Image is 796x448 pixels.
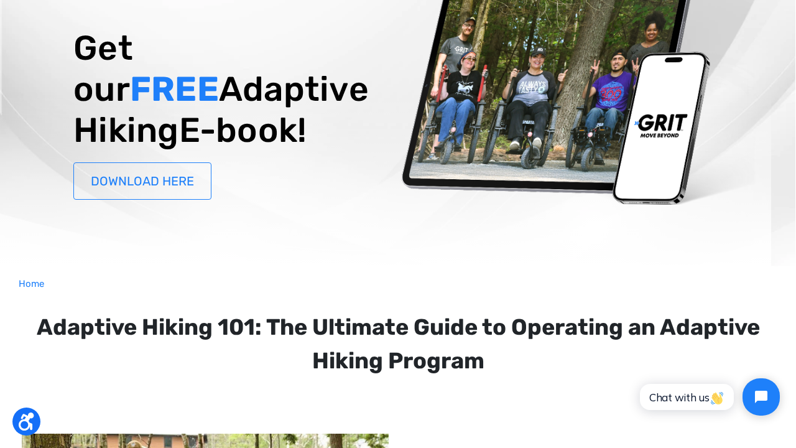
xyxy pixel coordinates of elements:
span: Home [19,278,44,289]
strong: Adaptive Hiking 101: The Ultimate Guide to Operating an Adaptive Hiking Program [37,314,760,374]
strong: FREE [130,69,219,110]
span: E-book! [179,110,307,151]
nav: Breadcrumb [19,277,777,291]
iframe: Tidio Chat [626,368,790,426]
a: DOWNLOAD HERE [73,162,211,200]
h1: Get our Adaptive Hiking [73,28,384,151]
a: Home [19,277,44,291]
